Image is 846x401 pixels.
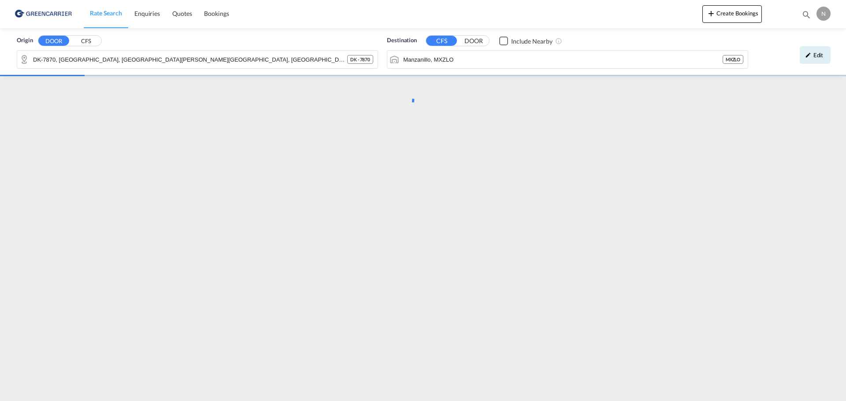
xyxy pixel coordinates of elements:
input: Search by Door [33,53,347,66]
div: N [816,7,831,21]
span: Enquiries [134,10,160,17]
span: Bookings [204,10,229,17]
span: Rate Search [90,9,122,17]
img: b0b18ec08afe11efb1d4932555f5f09d.png [13,4,73,24]
md-icon: icon-magnify [801,10,811,19]
div: MXZLO [723,55,744,64]
div: icon-pencilEdit [800,46,831,64]
button: DOOR [38,36,69,46]
input: Search by Port [403,53,723,66]
span: Quotes [172,10,192,17]
md-icon: icon-pencil [805,52,811,58]
button: CFS [70,36,101,46]
button: icon-plus 400-fgCreate Bookings [702,5,762,23]
span: DK - 7870 [350,56,370,63]
button: DOOR [458,36,489,46]
md-checkbox: Checkbox No Ink [499,36,553,45]
div: Include Nearby [511,37,553,46]
span: Origin [17,36,33,45]
md-input-container: Manzanillo, MXZLO [387,51,748,68]
md-icon: icon-plus 400-fg [706,8,716,18]
span: Destination [387,36,417,45]
button: CFS [426,36,457,46]
md-icon: Unchecked: Ignores neighbouring ports when fetching rates.Checked : Includes neighbouring ports w... [555,37,562,44]
md-input-container: DK-7870, Åsted, Astrup, Bajlum, Batum, Bjergby, Bostrup, Branden, Breum, Brokholm, Bysted, Durup,... [17,51,378,68]
div: icon-magnify [801,10,811,23]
